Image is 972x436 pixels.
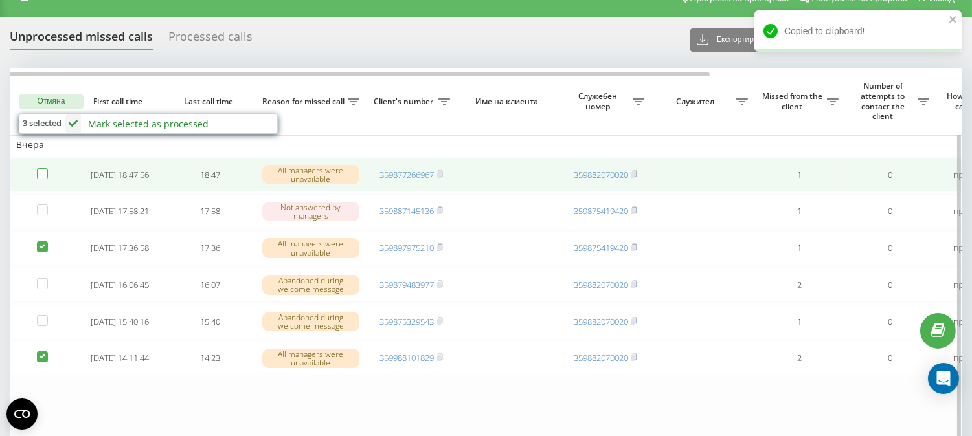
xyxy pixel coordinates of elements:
span: Last call time [175,96,245,107]
button: close [949,14,958,27]
div: Abandoned during welcome message [262,312,359,331]
a: 359877266967 [379,169,434,180]
a: 359882070020 [574,316,628,327]
div: Unprocessed missed calls [10,30,153,50]
td: 15:40 [165,305,256,339]
button: Експортиране [690,28,773,52]
div: All managers were unavailable [262,165,359,184]
td: [DATE] 18:47:56 [74,158,165,192]
td: 16:07 [165,268,256,302]
a: 359887145136 [379,205,434,217]
td: [DATE] 17:58:21 [74,194,165,228]
button: Open CMP widget [6,398,38,430]
span: Number of attempts to contact the client [852,81,918,121]
td: 0 [845,158,936,192]
td: 17:36 [165,231,256,265]
td: 17:58 [165,194,256,228]
a: 359988101829 [379,352,434,364]
a: 359875329543 [379,316,434,327]
a: 359882070020 [574,169,628,180]
td: [DATE] 17:36:58 [74,231,165,265]
a: 359882070020 [574,279,628,290]
td: 1 [754,305,845,339]
a: 359882070020 [574,352,628,364]
td: 0 [845,342,936,376]
span: Име на клиента [468,96,549,107]
a: 359879483977 [379,279,434,290]
td: 0 [845,268,936,302]
span: Reason for missed call [262,96,348,107]
div: Processed calls [168,30,253,50]
td: 2 [754,268,845,302]
a: 359897975210 [379,242,434,254]
td: [DATE] 16:06:45 [74,268,165,302]
div: Copied to clipboard! [754,10,962,52]
td: [DATE] 15:40:16 [74,305,165,339]
a: 359875419420 [574,205,628,217]
td: 18:47 [165,158,256,192]
div: Not answered by managers [262,202,359,221]
td: [DATE] 14:11:44 [74,342,165,376]
div: All managers were unavailable [262,349,359,368]
td: 0 [845,231,936,265]
div: 3 selected [19,114,65,133]
span: Client's number [372,96,438,107]
div: All managers were unavailable [262,238,359,257]
span: Missed from the client [761,91,827,111]
button: Отмяна [19,94,84,109]
td: 1 [754,231,845,265]
span: First call time [85,96,155,107]
span: Служебен номер [567,91,633,111]
div: Mark selected as processed [88,118,209,130]
td: 1 [754,194,845,228]
div: Open Intercom Messenger [928,363,959,394]
td: 0 [845,194,936,228]
div: Abandoned during welcome message [262,275,359,294]
td: 14:23 [165,342,256,376]
td: 2 [754,342,845,376]
span: Служител [657,96,736,107]
a: 359875419420 [574,242,628,254]
td: 1 [754,158,845,192]
td: 0 [845,305,936,339]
